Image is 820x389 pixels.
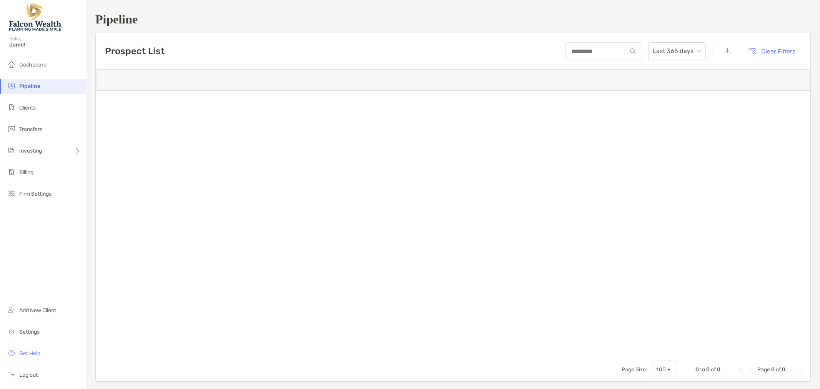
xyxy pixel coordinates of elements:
[95,12,811,27] h1: Pipeline
[739,367,745,373] div: First Page
[7,348,16,357] img: get-help icon
[105,46,165,57] h3: Prospect List
[695,366,699,373] span: 0
[7,370,16,379] img: logout icon
[19,169,33,176] span: Billing
[9,42,81,48] span: Jamil!
[776,366,781,373] span: of
[7,60,16,69] img: dashboard icon
[748,367,754,373] div: Previous Page
[19,329,40,335] span: Settings
[743,43,801,60] button: Clear Filters
[7,167,16,176] img: billing icon
[757,366,770,373] span: Page
[771,366,775,373] span: 0
[19,105,36,111] span: Clients
[7,103,16,112] img: clients icon
[630,48,636,54] img: input icon
[19,350,40,357] span: Get Help
[7,81,16,90] img: pipeline icon
[7,189,16,198] img: firm-settings icon
[7,124,16,133] img: transfers icon
[652,361,677,379] div: Page Size
[622,366,647,373] div: Page Size:
[798,367,804,373] div: Last Page
[655,366,666,373] div: 100
[782,366,785,373] span: 0
[19,307,56,314] span: Add New Client
[9,3,63,31] img: Falcon Wealth Planning Logo
[717,366,720,373] span: 0
[653,43,701,60] span: Last 365 days
[19,62,47,68] span: Dashboard
[7,305,16,314] img: add_new_client icon
[19,148,42,154] span: Investing
[7,146,16,155] img: investing icon
[19,126,42,133] span: Transfers
[788,367,795,373] div: Next Page
[706,366,710,373] span: 0
[7,327,16,336] img: settings icon
[19,83,40,90] span: Pipeline
[19,191,52,197] span: Firm Settings
[711,366,716,373] span: of
[19,372,38,378] span: Log out
[700,366,705,373] span: to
